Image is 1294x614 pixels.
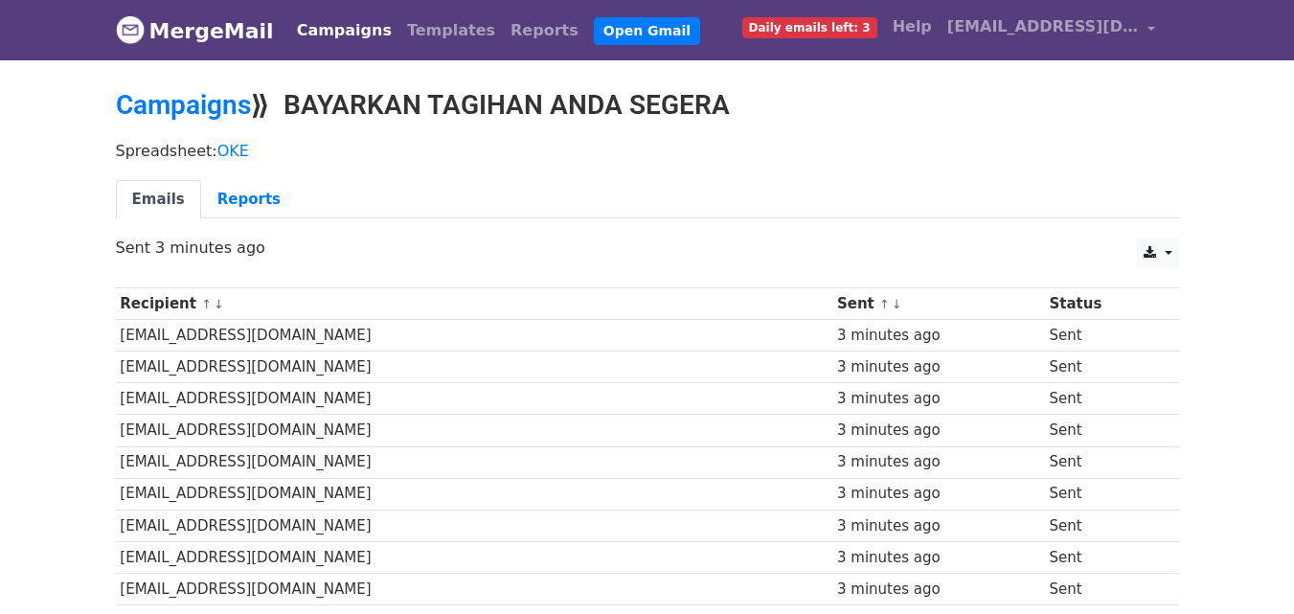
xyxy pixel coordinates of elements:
[947,15,1139,38] span: [EMAIL_ADDRESS][DOMAIN_NAME]
[735,8,885,46] a: Daily emails left: 3
[217,142,249,160] a: OKE
[116,478,833,510] td: [EMAIL_ADDRESS][DOMAIN_NAME]
[1045,541,1162,573] td: Sent
[1198,522,1294,614] iframe: Chat Widget
[837,451,1040,473] div: 3 minutes ago
[594,17,700,45] a: Open Gmail
[201,180,297,219] a: Reports
[837,483,1040,505] div: 3 minutes ago
[837,420,1040,442] div: 3 minutes ago
[116,141,1179,161] p: Spreadsheet:
[116,15,145,44] img: MergeMail logo
[837,547,1040,569] div: 3 minutes ago
[116,89,1179,122] h2: ⟫ BAYARKAN TAGIHAN ANDA SEGERA
[116,446,833,478] td: [EMAIL_ADDRESS][DOMAIN_NAME]
[1045,478,1162,510] td: Sent
[1045,573,1162,604] td: Sent
[503,11,586,50] a: Reports
[116,238,1179,258] p: Sent 3 minutes ago
[116,573,833,604] td: [EMAIL_ADDRESS][DOMAIN_NAME]
[885,8,940,46] a: Help
[1045,383,1162,415] td: Sent
[116,180,201,219] a: Emails
[1045,352,1162,383] td: Sent
[116,11,274,51] a: MergeMail
[892,297,902,311] a: ↓
[214,297,224,311] a: ↓
[837,325,1040,347] div: 3 minutes ago
[837,515,1040,537] div: 3 minutes ago
[116,352,833,383] td: [EMAIL_ADDRESS][DOMAIN_NAME]
[116,288,833,320] th: Recipient
[116,541,833,573] td: [EMAIL_ADDRESS][DOMAIN_NAME]
[1045,510,1162,541] td: Sent
[1045,446,1162,478] td: Sent
[116,89,251,121] a: Campaigns
[399,11,503,50] a: Templates
[940,8,1164,53] a: [EMAIL_ADDRESS][DOMAIN_NAME]
[201,297,212,311] a: ↑
[1045,288,1162,320] th: Status
[289,11,399,50] a: Campaigns
[879,297,890,311] a: ↑
[116,383,833,415] td: [EMAIL_ADDRESS][DOMAIN_NAME]
[837,388,1040,410] div: 3 minutes ago
[742,17,877,38] span: Daily emails left: 3
[832,288,1044,320] th: Sent
[837,579,1040,601] div: 3 minutes ago
[116,415,833,446] td: [EMAIL_ADDRESS][DOMAIN_NAME]
[837,356,1040,378] div: 3 minutes ago
[1045,320,1162,352] td: Sent
[116,320,833,352] td: [EMAIL_ADDRESS][DOMAIN_NAME]
[1045,415,1162,446] td: Sent
[116,510,833,541] td: [EMAIL_ADDRESS][DOMAIN_NAME]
